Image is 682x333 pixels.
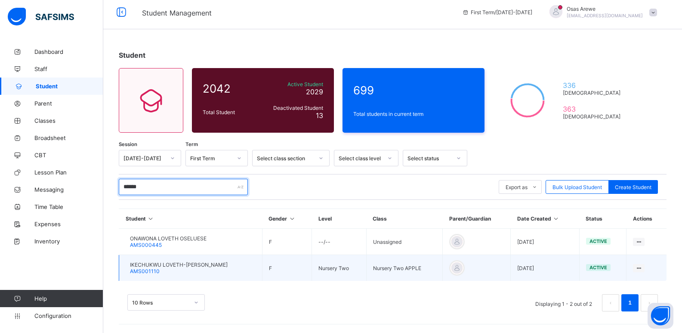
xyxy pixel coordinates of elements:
span: 2042 [203,82,258,95]
span: Student [119,51,145,59]
span: 336 [563,81,624,90]
span: session/term information [462,9,532,16]
span: Time Table [34,203,103,210]
span: Bulk Upload Student [552,184,602,190]
span: 699 [353,84,474,97]
th: Actions [626,209,667,229]
li: 上一页 [602,294,619,311]
div: Total Student [201,107,260,118]
span: [EMAIL_ADDRESS][DOMAIN_NAME] [567,13,643,18]
span: Student Management [142,9,212,17]
span: Session [119,141,137,147]
span: Create Student [615,184,651,190]
td: F [262,229,312,255]
span: CBT [34,152,103,159]
span: Inventory [34,238,103,245]
span: AMS000445 [130,242,162,248]
button: prev page [602,294,619,311]
span: Configuration [34,312,103,319]
span: Total students in current term [353,111,474,117]
span: Broadsheet [34,134,103,141]
i: Sort in Ascending Order [147,215,154,222]
a: 1 [626,297,634,308]
th: Student [119,209,262,229]
span: Student [36,83,103,90]
div: OsasArewe [541,5,661,19]
span: active [589,238,607,244]
td: [DATE] [511,229,580,255]
span: [DEMOGRAPHIC_DATA] [563,113,624,120]
th: Status [579,209,626,229]
i: Sort in Ascending Order [288,215,296,222]
td: F [262,255,312,281]
span: 363 [563,105,624,113]
span: Term [185,141,198,147]
span: Export as [506,184,528,190]
i: Sort in Ascending Order [552,215,560,222]
li: 1 [621,294,639,311]
span: IKECHUKWU LOVETH-[PERSON_NAME] [130,261,228,268]
td: --/-- [312,229,367,255]
td: Nursery Two [312,255,367,281]
span: Deactivated Student [262,105,323,111]
span: Parent [34,100,103,107]
th: Class [366,209,443,229]
button: next page [641,294,658,311]
button: Open asap [648,303,673,329]
td: [DATE] [511,255,580,281]
span: Osas Arewe [567,6,643,12]
span: 13 [316,111,323,120]
td: Unassigned [366,229,443,255]
span: Active Student [262,81,323,87]
th: Gender [262,209,312,229]
li: 下一页 [641,294,658,311]
span: active [589,265,607,271]
span: [DEMOGRAPHIC_DATA] [563,90,624,96]
div: [DATE]-[DATE] [123,155,165,162]
span: Help [34,295,103,302]
span: Staff [34,65,103,72]
div: Select class section [257,155,314,162]
div: Select status [407,155,451,162]
img: safsims [8,8,74,26]
span: AMS001110 [130,268,160,274]
span: Dashboard [34,48,103,55]
span: Classes [34,117,103,124]
span: Messaging [34,186,103,193]
div: 10 Rows [132,299,189,306]
span: Expenses [34,221,103,227]
div: Select class level [339,155,383,162]
th: Date Created [511,209,580,229]
span: Lesson Plan [34,169,103,176]
li: Displaying 1 - 2 out of 2 [529,294,599,311]
td: Nursery Two APPLE [366,255,443,281]
th: Parent/Guardian [443,209,511,229]
th: Level [312,209,367,229]
span: 2029 [306,87,323,96]
span: ONAWONA LOVETH OSELUESE [130,235,207,242]
div: First Term [190,155,232,162]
